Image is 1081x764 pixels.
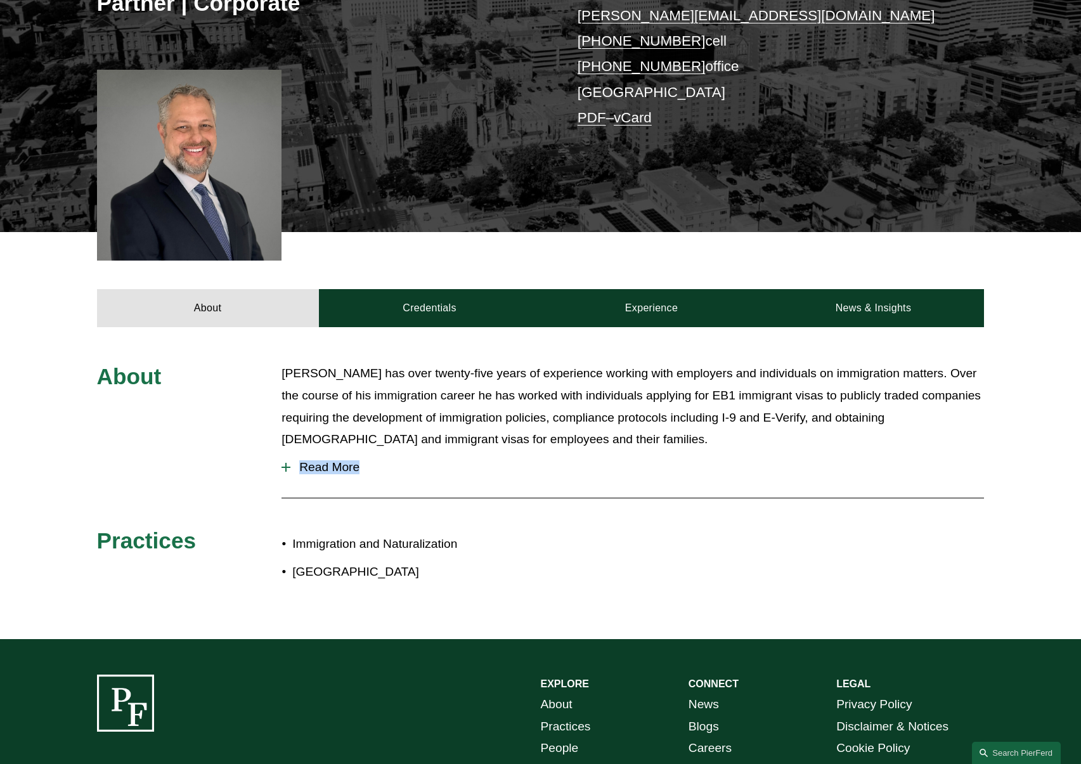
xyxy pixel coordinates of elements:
a: [PERSON_NAME][EMAIL_ADDRESS][DOMAIN_NAME] [578,8,935,23]
p: [GEOGRAPHIC_DATA] [292,561,540,583]
p: [PERSON_NAME] has over twenty-five years of experience working with employers and individuals on ... [282,363,984,450]
a: Privacy Policy [836,694,912,716]
strong: LEGAL [836,678,871,689]
a: Practices [541,716,591,738]
a: News & Insights [762,289,984,327]
a: Experience [541,289,763,327]
a: PDF [578,110,606,126]
button: Read More [282,451,984,484]
a: Cookie Policy [836,737,910,760]
span: About [97,364,162,389]
strong: CONNECT [689,678,739,689]
a: Credentials [319,289,541,327]
a: [PHONE_NUMBER] [578,58,706,74]
a: vCard [614,110,652,126]
p: cell office [GEOGRAPHIC_DATA] – [578,3,947,131]
a: [PHONE_NUMBER] [578,33,706,49]
a: About [97,289,319,327]
a: People [541,737,579,760]
a: Search this site [972,742,1061,764]
span: Read More [290,460,984,474]
a: Blogs [689,716,719,738]
a: News [689,694,719,716]
a: Careers [689,737,732,760]
strong: EXPLORE [541,678,589,689]
span: Practices [97,528,197,553]
p: Immigration and Naturalization [292,533,540,555]
a: About [541,694,573,716]
a: Disclaimer & Notices [836,716,948,738]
